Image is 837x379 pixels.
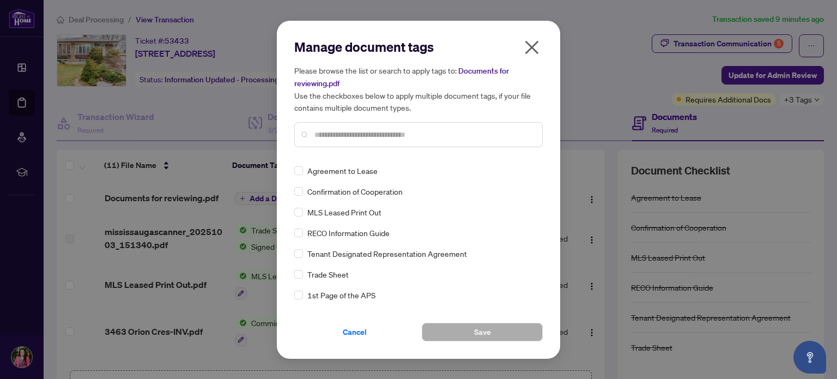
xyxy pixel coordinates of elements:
[307,248,467,260] span: Tenant Designated Representation Agreement
[307,185,403,197] span: Confirmation of Cooperation
[422,323,543,341] button: Save
[307,289,375,301] span: 1st Page of the APS
[307,227,390,239] span: RECO Information Guide
[294,64,543,113] h5: Please browse the list or search to apply tags to: Use the checkboxes below to apply multiple doc...
[294,66,509,88] span: Documents for reviewing.pdf
[294,38,543,56] h2: Manage document tags
[307,206,381,218] span: MLS Leased Print Out
[343,323,367,341] span: Cancel
[793,341,826,374] button: Open asap
[294,323,415,341] button: Cancel
[523,39,541,56] span: close
[307,165,378,177] span: Agreement to Lease
[307,268,349,280] span: Trade Sheet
